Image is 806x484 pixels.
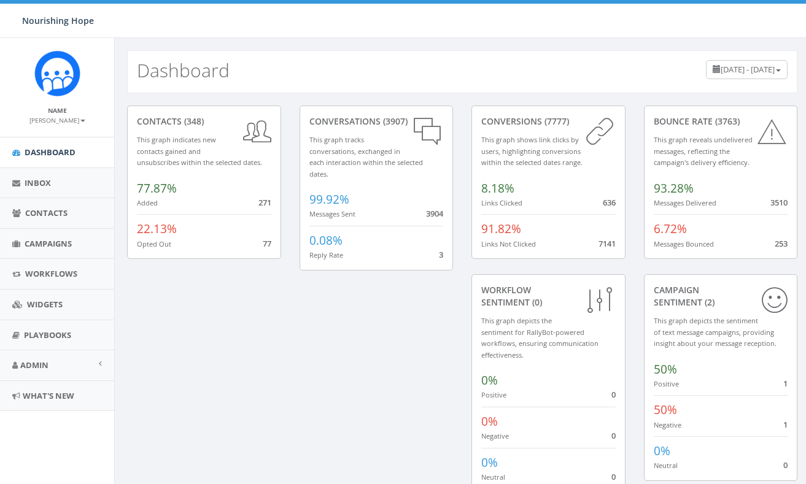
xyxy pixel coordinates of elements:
[481,221,521,237] span: 91.82%
[721,64,775,75] span: [DATE] - [DATE]
[20,359,48,371] span: Admin
[654,316,777,348] small: This graph depicts the sentiment of text message campaigns, providing insight about your message ...
[481,390,506,399] small: Positive
[481,372,498,388] span: 0%
[481,115,616,128] div: conversions
[182,115,204,127] span: (348)
[481,135,583,167] small: This graph shows link clicks by users, highlighting conversions within the selected dates range.
[25,268,77,279] span: Workflows
[599,238,616,249] span: 7141
[654,402,677,418] span: 50%
[137,198,158,207] small: Added
[654,420,681,429] small: Negative
[783,378,788,389] span: 1
[713,115,740,127] span: (3763)
[481,180,514,196] span: 8.18%
[48,106,67,115] small: Name
[654,379,679,388] small: Positive
[25,147,76,158] span: Dashboard
[654,361,677,377] span: 50%
[137,239,171,248] small: Opted Out
[23,390,74,401] span: What's New
[603,197,616,208] span: 636
[611,430,616,441] span: 0
[481,239,536,248] small: Links Not Clicked
[783,459,788,471] span: 0
[654,461,678,470] small: Neutral
[481,316,599,359] small: This graph depicts the sentiment for RallyBot-powered workflows, ensuring communication effective...
[702,296,715,308] span: (2)
[263,238,271,249] span: 77
[137,115,271,128] div: contacts
[481,284,616,309] div: Workflow Sentiment
[481,472,505,482] small: Neutral
[137,135,262,167] small: This graph indicates new contacts gained and unsubscribes within the selected dates.
[611,471,616,482] span: 0
[34,50,80,96] img: Rally_Corp_Logo_1.png
[654,221,687,237] span: 6.72%
[29,114,85,125] a: [PERSON_NAME]
[775,238,788,249] span: 253
[25,177,51,188] span: Inbox
[27,299,63,310] span: Widgets
[24,329,71,340] span: Playbooks
[29,116,85,125] small: [PERSON_NAME]
[481,198,522,207] small: Links Clicked
[770,197,788,208] span: 3510
[542,115,569,127] span: (7777)
[654,135,753,167] small: This graph reveals undelivered messages, reflecting the campaign's delivery efficiency.
[481,455,498,471] span: 0%
[137,221,177,237] span: 22.13%
[381,115,408,127] span: (3907)
[137,180,177,196] span: 77.87%
[654,180,694,196] span: 93.28%
[309,232,343,248] span: 0.08%
[137,60,230,80] h2: Dashboard
[309,250,343,259] small: Reply Rate
[309,115,444,128] div: conversations
[481,413,498,429] span: 0%
[258,197,271,208] span: 271
[654,198,716,207] small: Messages Delivered
[611,389,616,400] span: 0
[25,238,72,249] span: Campaigns
[783,419,788,430] span: 1
[439,249,443,260] span: 3
[309,135,423,179] small: This graph tracks conversations, exchanged in each interaction within the selected dates.
[481,431,509,440] small: Negative
[426,208,443,219] span: 3904
[530,296,542,308] span: (0)
[654,443,670,459] span: 0%
[654,115,788,128] div: Bounce Rate
[654,284,788,309] div: Campaign Sentiment
[25,207,68,218] span: Contacts
[309,191,349,207] span: 99.92%
[654,239,714,248] small: Messages Bounced
[22,15,94,26] span: Nourishing Hope
[309,209,355,218] small: Messages Sent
